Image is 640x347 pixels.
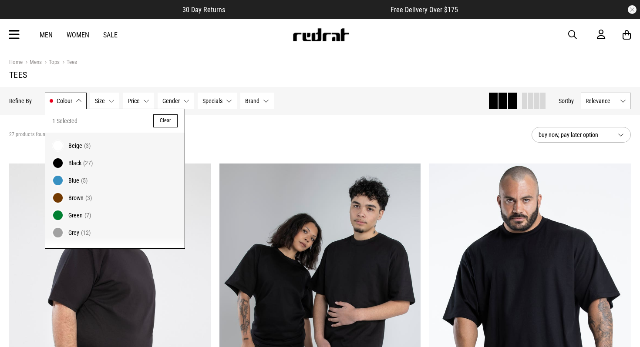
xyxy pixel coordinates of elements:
[81,177,88,184] span: (5)
[90,93,119,109] button: Size
[581,93,631,109] button: Relevance
[128,97,140,104] span: Price
[85,194,92,201] span: (3)
[68,160,81,167] span: Black
[95,97,105,104] span: Size
[81,229,91,236] span: (12)
[559,96,574,106] button: Sortby
[391,6,458,14] span: Free Delivery Over $175
[182,6,225,14] span: 30 Day Returns
[9,70,631,80] h1: Tees
[9,97,32,104] p: Refine By
[84,142,91,149] span: (3)
[568,97,574,104] span: by
[7,3,33,30] button: Open LiveChat chat widget
[68,177,79,184] span: Blue
[42,59,60,67] a: Tops
[45,93,87,109] button: Colour
[245,97,259,104] span: Brand
[60,59,77,67] a: Tees
[243,5,373,14] iframe: Customer reviews powered by Trustpilot
[68,194,84,201] span: Brown
[153,114,178,127] button: Clear
[9,131,48,138] span: 27 products found
[67,31,89,39] a: Women
[158,93,194,109] button: Gender
[68,212,83,219] span: Green
[68,229,79,236] span: Grey
[240,93,274,109] button: Brand
[532,127,631,143] button: buy now, pay later option
[9,59,23,65] a: Home
[162,97,180,104] span: Gender
[198,93,237,109] button: Specials
[68,247,77,254] span: Red
[52,116,77,126] span: 1 Selected
[202,97,222,104] span: Specials
[83,160,93,167] span: (27)
[586,97,616,104] span: Relevance
[45,109,185,249] div: Colour
[40,31,53,39] a: Men
[79,247,86,254] span: (4)
[292,28,350,41] img: Redrat logo
[57,97,72,104] span: Colour
[84,212,91,219] span: (7)
[539,130,611,140] span: buy now, pay later option
[123,93,154,109] button: Price
[68,142,82,149] span: Beige
[103,31,118,39] a: Sale
[23,59,42,67] a: Mens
